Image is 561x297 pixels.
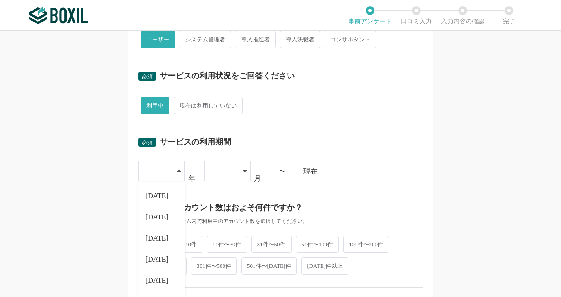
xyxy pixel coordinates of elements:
[174,97,243,114] span: 現在は利用していない
[141,31,175,48] span: ユーザー
[393,6,439,25] li: 口コミ入力
[160,204,303,212] div: 利用アカウント数はおよそ何件ですか？
[180,31,231,48] span: システム管理者
[439,6,486,25] li: 入力内容の確認
[254,175,261,182] div: 月
[301,257,348,275] span: [DATE]件以上
[142,74,153,80] span: 必須
[486,6,532,25] li: 完了
[146,193,168,200] span: [DATE]
[146,277,168,284] span: [DATE]
[142,140,153,146] span: 必須
[207,236,247,253] span: 11件〜30件
[347,6,393,25] li: 事前アンケート
[343,236,389,253] span: 101件〜200件
[251,236,292,253] span: 31件〜50件
[303,168,423,175] div: 現在
[280,31,320,48] span: 導入決裁者
[29,7,88,24] img: ボクシルSaaS_ロゴ
[188,175,195,182] div: 年
[236,31,276,48] span: 導入推進者
[146,235,168,242] span: [DATE]
[241,257,297,275] span: 501件〜[DATE]件
[160,72,295,80] div: サービスの利用状況をご回答ください
[279,168,286,175] div: 〜
[146,214,168,221] span: [DATE]
[160,138,231,146] div: サービスの利用期間
[138,218,423,225] div: ・社内もしくはチーム内で利用中のアカウント数を選択してください。
[325,31,376,48] span: コンサルタント
[146,256,168,263] span: [DATE]
[141,97,169,114] span: 利用中
[296,236,339,253] span: 51件〜100件
[191,257,237,275] span: 301件〜500件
